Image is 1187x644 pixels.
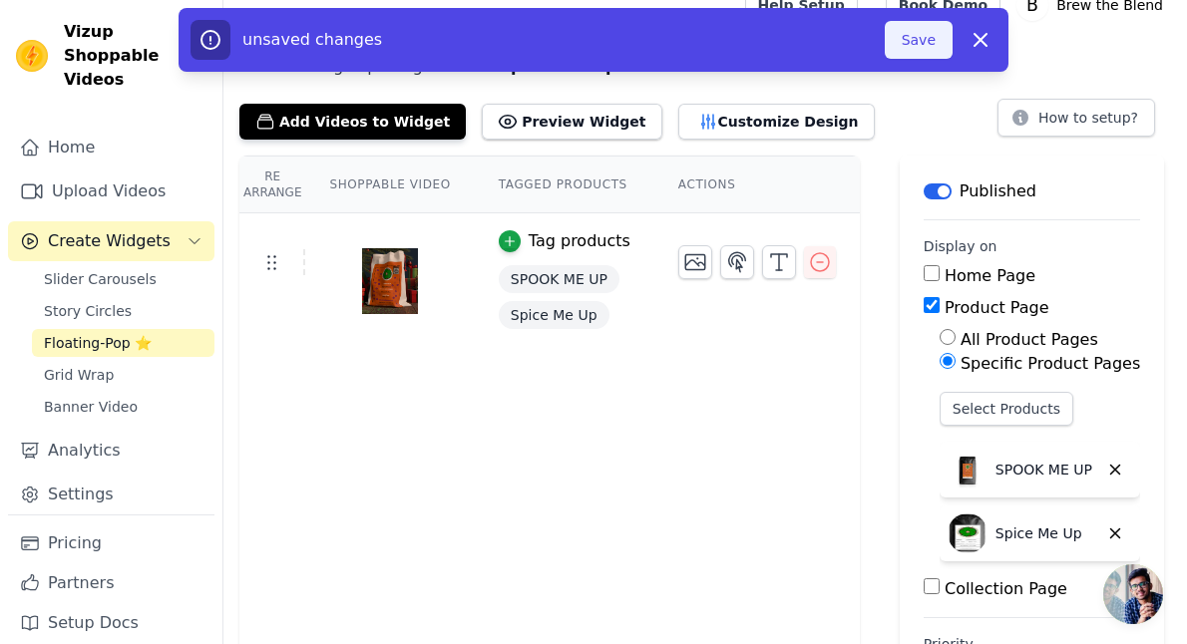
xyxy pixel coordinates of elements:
[8,431,214,471] a: Analytics
[529,229,630,253] div: Tag products
[945,266,1035,285] label: Home Page
[32,265,214,293] a: Slider Carousels
[960,179,1036,203] p: Published
[997,99,1155,137] button: How to setup?
[1103,564,1163,624] div: Open chat
[948,450,988,489] img: SPOOK ME UP
[8,475,214,514] a: Settings
[885,21,953,59] button: Save
[32,329,214,357] a: Floating-Pop ⭐
[678,104,875,140] button: Customize Design
[948,513,988,553] img: Spice Me Up
[8,128,214,167] a: Home
[945,298,1049,317] label: Product Page
[940,392,1073,426] button: Select Products
[499,301,609,329] span: Spice Me Up
[32,361,214,389] a: Grid Wrap
[32,393,214,421] a: Banner Video
[8,523,214,563] a: Pricing
[48,229,171,253] span: Create Widgets
[44,269,157,289] span: Slider Carousels
[44,301,132,321] span: Story Circles
[995,460,1092,480] p: SPOOK ME UP
[8,603,214,643] a: Setup Docs
[239,157,305,213] th: Re Arrange
[961,354,1140,373] label: Specific Product Pages
[305,157,474,213] th: Shoppable Video
[8,171,214,211] a: Upload Videos
[499,265,619,293] span: SPOOK ME UP
[1098,453,1132,486] button: Delete widget
[1098,516,1132,550] button: Delete widget
[995,523,1082,543] p: Spice Me Up
[961,330,1098,349] label: All Product Pages
[924,236,997,256] legend: Display on
[945,579,1067,598] label: Collection Page
[654,157,860,213] th: Actions
[242,30,382,49] span: unsaved changes
[44,365,114,385] span: Grid Wrap
[362,233,418,329] img: vizup-images-5daa.png
[44,333,152,353] span: Floating-Pop ⭐
[499,229,630,253] button: Tag products
[239,104,466,140] button: Add Videos to Widget
[997,113,1155,132] a: How to setup?
[475,157,654,213] th: Tagged Products
[32,297,214,325] a: Story Circles
[44,397,138,417] span: Banner Video
[8,563,214,603] a: Partners
[8,221,214,261] button: Create Widgets
[678,245,712,279] button: Change Thumbnail
[482,104,661,140] button: Preview Widget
